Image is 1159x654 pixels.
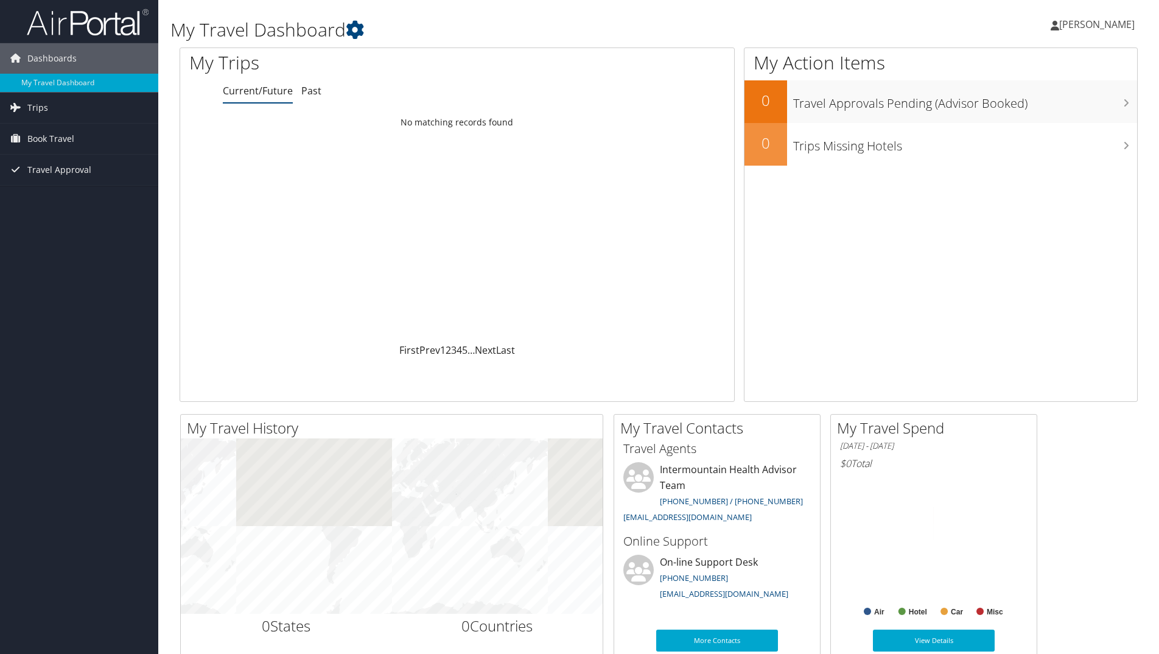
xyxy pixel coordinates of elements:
a: 0Trips Missing Hotels [744,123,1137,166]
a: 0Travel Approvals Pending (Advisor Booked) [744,80,1137,123]
a: Prev [419,343,440,357]
a: [PHONE_NUMBER] [660,572,728,583]
span: Trips [27,93,48,123]
a: 5 [462,343,467,357]
a: First [399,343,419,357]
li: Intermountain Health Advisor Team [617,462,817,527]
span: 0 [461,616,470,636]
span: 0 [262,616,270,636]
text: Air [874,608,884,616]
h3: Trips Missing Hotels [793,132,1137,155]
h2: 0 [744,133,787,153]
a: Last [496,343,515,357]
a: 4 [457,343,462,357]
h3: Online Support [623,533,811,550]
td: No matching records found [180,111,734,133]
text: Hotel [909,608,927,616]
h6: [DATE] - [DATE] [840,440,1028,452]
span: … [467,343,475,357]
a: [PHONE_NUMBER] / [PHONE_NUMBER] [660,496,803,507]
h2: My Travel History [187,418,603,438]
h2: Countries [401,616,594,636]
span: Book Travel [27,124,74,154]
img: airportal-logo.png [27,8,149,37]
a: 3 [451,343,457,357]
a: View Details [873,630,995,652]
h1: My Action Items [744,50,1137,76]
h2: My Travel Contacts [620,418,820,438]
a: Current/Future [223,84,293,97]
a: [EMAIL_ADDRESS][DOMAIN_NAME] [623,512,752,522]
span: Dashboards [27,43,77,74]
a: [PERSON_NAME] [1051,6,1147,43]
span: $0 [840,457,851,470]
h2: States [190,616,383,636]
span: [PERSON_NAME] [1059,18,1135,31]
a: [EMAIL_ADDRESS][DOMAIN_NAME] [660,588,788,599]
li: On-line Support Desk [617,555,817,605]
h3: Travel Agents [623,440,811,457]
a: 2 [446,343,451,357]
h3: Travel Approvals Pending (Advisor Booked) [793,89,1137,112]
a: 1 [440,343,446,357]
h1: My Trips [189,50,494,76]
h2: My Travel Spend [837,418,1037,438]
a: More Contacts [656,630,778,652]
a: Next [475,343,496,357]
a: Past [301,84,321,97]
text: Car [951,608,963,616]
h1: My Travel Dashboard [170,17,821,43]
span: Travel Approval [27,155,91,185]
h6: Total [840,457,1028,470]
h2: 0 [744,90,787,111]
text: Misc [987,608,1003,616]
